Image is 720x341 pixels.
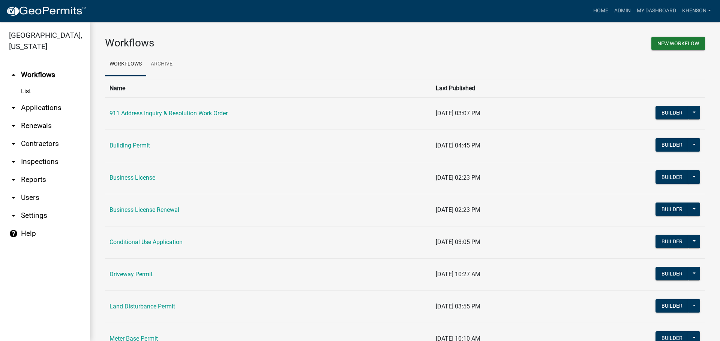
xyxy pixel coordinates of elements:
h3: Workflows [105,37,399,49]
a: Workflows [105,52,146,76]
i: arrow_drop_down [9,211,18,220]
span: [DATE] 04:45 PM [436,142,480,149]
button: Builder [655,203,688,216]
span: [DATE] 03:07 PM [436,110,480,117]
i: arrow_drop_up [9,70,18,79]
i: help [9,229,18,238]
i: arrow_drop_down [9,121,18,130]
a: Building Permit [109,142,150,149]
a: Admin [611,4,634,18]
th: Last Published [431,79,567,97]
button: New Workflow [651,37,705,50]
span: [DATE] 03:05 PM [436,238,480,246]
i: arrow_drop_down [9,139,18,148]
a: khenson [679,4,714,18]
i: arrow_drop_down [9,103,18,112]
button: Builder [655,106,688,119]
a: Business License Renewal [109,206,179,213]
i: arrow_drop_down [9,193,18,202]
span: [DATE] 02:23 PM [436,206,480,213]
button: Builder [655,138,688,152]
a: Business License [109,174,155,181]
i: arrow_drop_down [9,175,18,184]
button: Builder [655,235,688,248]
span: [DATE] 02:23 PM [436,174,480,181]
i: arrow_drop_down [9,157,18,166]
button: Builder [655,267,688,280]
th: Name [105,79,431,97]
span: [DATE] 10:27 AM [436,271,480,278]
button: Builder [655,170,688,184]
a: 911 Address Inquiry & Resolution Work Order [109,110,228,117]
a: Archive [146,52,177,76]
a: Conditional Use Application [109,238,183,246]
a: My Dashboard [634,4,679,18]
a: Land Disturbance Permit [109,303,175,310]
span: [DATE] 03:55 PM [436,303,480,310]
a: Driveway Permit [109,271,153,278]
button: Builder [655,299,688,313]
a: Home [590,4,611,18]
